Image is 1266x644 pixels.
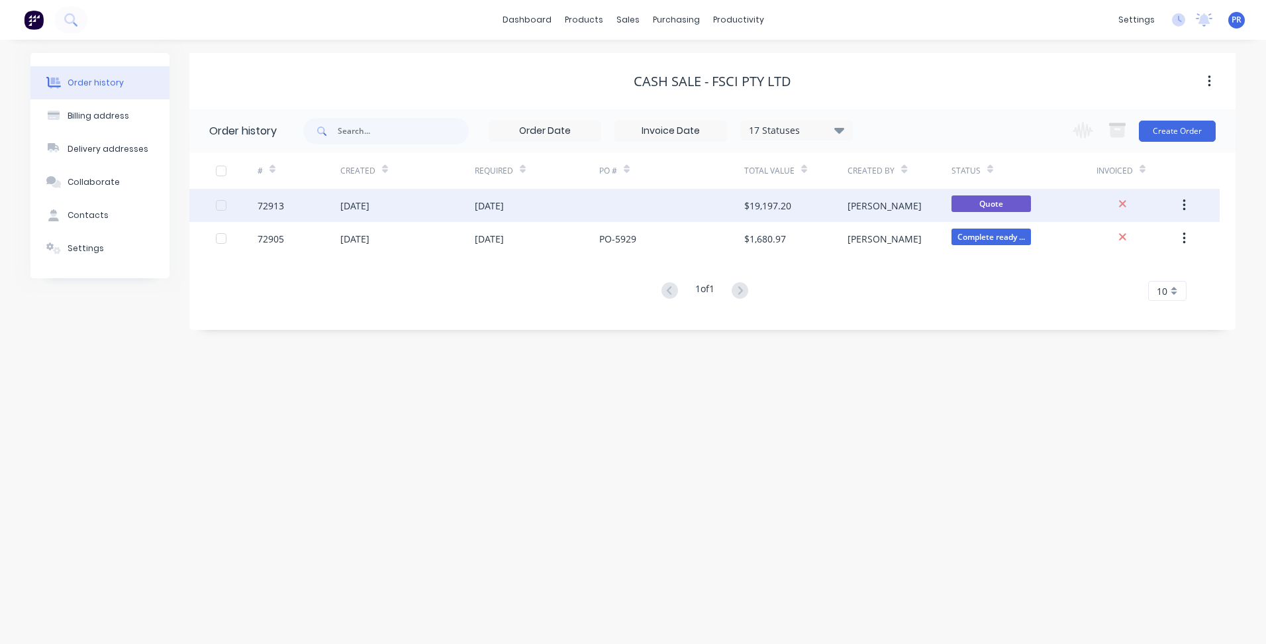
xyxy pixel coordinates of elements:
[340,165,375,177] div: Created
[68,209,109,221] div: Contacts
[615,121,726,141] input: Invoice Date
[496,10,558,30] a: dashboard
[1157,284,1167,298] span: 10
[30,99,170,133] button: Billing address
[744,232,786,246] div: $1,680.97
[951,152,1096,189] div: Status
[1096,165,1133,177] div: Invoiced
[741,123,852,138] div: 17 Statuses
[599,232,636,246] div: PO-5929
[475,199,504,213] div: [DATE]
[30,232,170,265] button: Settings
[848,152,951,189] div: Created By
[475,152,599,189] div: Required
[489,121,601,141] input: Order Date
[610,10,646,30] div: sales
[340,152,475,189] div: Created
[258,152,340,189] div: #
[30,133,170,166] button: Delivery addresses
[338,118,469,144] input: Search...
[695,282,714,301] div: 1 of 1
[68,110,129,122] div: Billing address
[68,77,124,89] div: Order history
[951,165,981,177] div: Status
[706,10,771,30] div: productivity
[68,242,104,254] div: Settings
[68,176,120,188] div: Collaborate
[599,152,744,189] div: PO #
[634,74,791,89] div: Cash Sale - FSCI Pty Ltd
[951,195,1031,212] span: Quote
[30,199,170,232] button: Contacts
[558,10,610,30] div: products
[258,232,284,246] div: 72905
[30,166,170,199] button: Collaborate
[848,199,922,213] div: [PERSON_NAME]
[744,165,795,177] div: Total Value
[475,165,513,177] div: Required
[68,143,148,155] div: Delivery addresses
[1112,10,1161,30] div: settings
[340,199,369,213] div: [DATE]
[951,229,1031,245] span: Complete ready ...
[848,165,895,177] div: Created By
[1139,121,1216,142] button: Create Order
[24,10,44,30] img: Factory
[209,123,277,139] div: Order history
[30,66,170,99] button: Order history
[258,199,284,213] div: 72913
[1096,152,1179,189] div: Invoiced
[1232,14,1242,26] span: PR
[646,10,706,30] div: purchasing
[599,165,617,177] div: PO #
[744,199,791,213] div: $19,197.20
[340,232,369,246] div: [DATE]
[744,152,848,189] div: Total Value
[848,232,922,246] div: [PERSON_NAME]
[475,232,504,246] div: [DATE]
[258,165,263,177] div: #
